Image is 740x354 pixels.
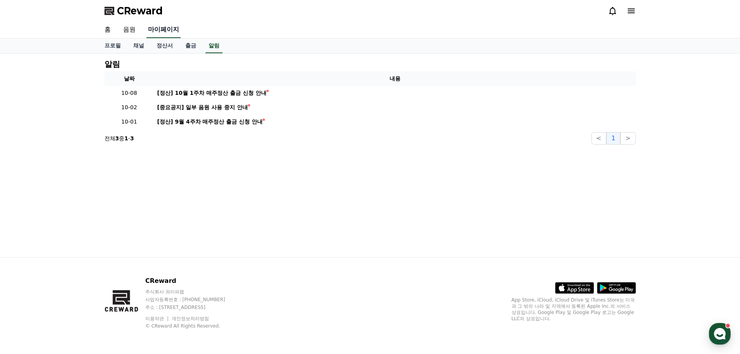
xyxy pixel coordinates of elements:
button: > [620,132,636,145]
th: 내용 [154,71,636,86]
a: [중요공지] 일부 음원 사용 중지 안내 [157,103,633,112]
th: 날짜 [104,71,154,86]
button: 1 [606,132,620,145]
a: 설정 [100,246,149,266]
strong: 3 [130,135,134,141]
a: 알림 [205,38,223,53]
span: 홈 [24,258,29,264]
div: [정산] 10월 1주차 매주정산 출금 신청 안내 [157,89,266,97]
p: 10-08 [108,89,151,97]
a: [정산] 9월 4주차 매주정산 출금 신청 안내 [157,118,633,126]
a: 채널 [127,38,150,53]
p: © CReward All Rights Reserved. [145,323,240,329]
span: CReward [117,5,163,17]
a: 출금 [179,38,202,53]
a: 마이페이지 [146,22,181,38]
p: 10-02 [108,103,151,112]
a: 음원 [117,22,142,38]
a: 프로필 [98,38,127,53]
a: 홈 [2,246,51,266]
a: 정산서 [150,38,179,53]
a: 대화 [51,246,100,266]
p: 주식회사 와이피랩 [145,289,240,295]
a: 홈 [98,22,117,38]
strong: 1 [124,135,128,141]
span: 설정 [120,258,129,264]
strong: 3 [115,135,119,141]
h4: 알림 [104,60,120,68]
a: 개인정보처리방침 [172,316,209,321]
p: App Store, iCloud, iCloud Drive 및 iTunes Store는 미국과 그 밖의 나라 및 지역에서 등록된 Apple Inc.의 서비스 상표입니다. Goo... [512,297,636,322]
p: 주소 : [STREET_ADDRESS] [145,304,240,310]
a: [정산] 10월 1주차 매주정산 출금 신청 안내 [157,89,633,97]
span: 대화 [71,258,80,265]
div: [정산] 9월 4주차 매주정산 출금 신청 안내 [157,118,263,126]
a: 이용약관 [145,316,170,321]
p: 전체 중 - [104,134,134,142]
a: CReward [104,5,163,17]
p: 사업자등록번호 : [PHONE_NUMBER] [145,296,240,303]
div: [중요공지] 일부 음원 사용 중지 안내 [157,103,248,112]
p: CReward [145,276,240,286]
p: 10-01 [108,118,151,126]
button: < [591,132,606,145]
